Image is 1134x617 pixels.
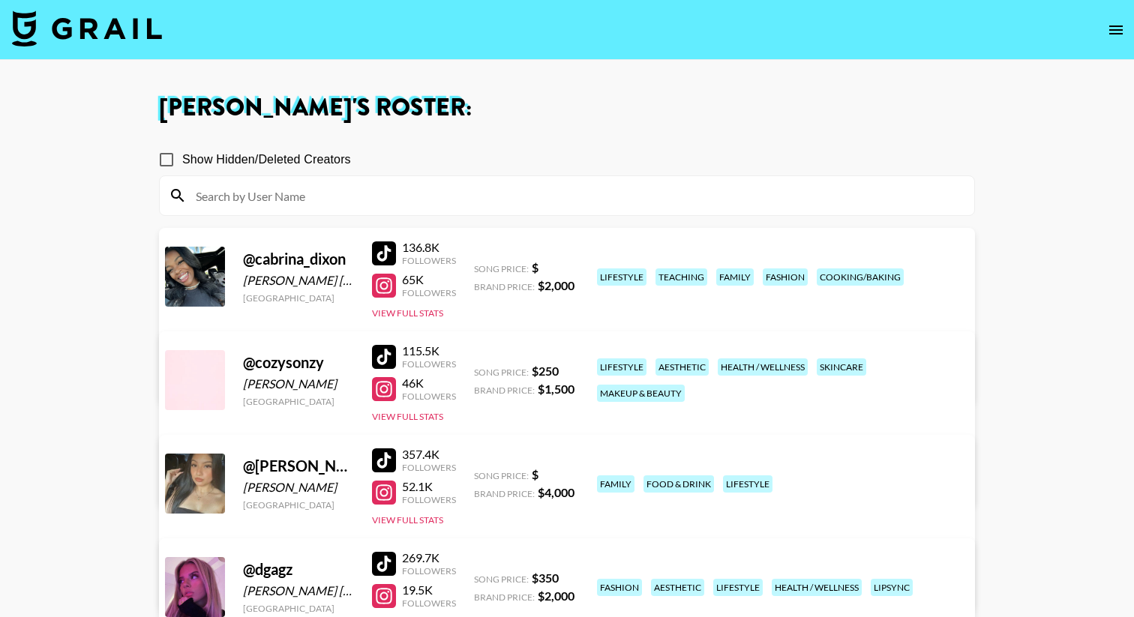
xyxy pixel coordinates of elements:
div: teaching [655,268,707,286]
input: Search by User Name [187,184,965,208]
div: lifestyle [723,475,772,493]
div: fashion [763,268,808,286]
div: aesthetic [651,579,704,596]
strong: $ [532,260,538,274]
div: skincare [817,358,866,376]
strong: $ 1,500 [538,382,574,396]
div: cooking/baking [817,268,904,286]
button: open drawer [1101,15,1131,45]
span: Brand Price: [474,488,535,499]
div: Followers [402,598,456,609]
div: [PERSON_NAME] [PERSON_NAME] [243,583,354,598]
span: Brand Price: [474,592,535,603]
div: lifestyle [597,268,646,286]
div: 115.5K [402,343,456,358]
div: [GEOGRAPHIC_DATA] [243,603,354,614]
div: Followers [402,287,456,298]
button: View Full Stats [372,411,443,422]
div: @ dgagz [243,560,354,579]
strong: $ 2,000 [538,589,574,603]
div: Followers [402,255,456,266]
div: [PERSON_NAME] [243,480,354,495]
span: Song Price: [474,367,529,378]
div: aesthetic [655,358,709,376]
button: View Full Stats [372,307,443,319]
div: @ [PERSON_NAME].reynaaa [243,457,354,475]
div: [PERSON_NAME] [GEOGRAPHIC_DATA][PERSON_NAME] [243,273,354,288]
div: [PERSON_NAME] [243,376,354,391]
div: Followers [402,494,456,505]
strong: $ [532,467,538,481]
h1: [PERSON_NAME] 's Roster: [159,96,975,120]
div: 269.7K [402,550,456,565]
div: 52.1K [402,479,456,494]
span: Brand Price: [474,281,535,292]
div: Followers [402,565,456,577]
div: food & drink [643,475,714,493]
div: lipsync [871,579,913,596]
div: family [597,475,634,493]
div: family [716,268,754,286]
div: Followers [402,358,456,370]
span: Song Price: [474,574,529,585]
div: 357.4K [402,447,456,462]
div: health / wellness [772,579,862,596]
div: fashion [597,579,642,596]
button: View Full Stats [372,514,443,526]
div: Followers [402,391,456,402]
strong: $ 2,000 [538,278,574,292]
div: @ cozysonzy [243,353,354,372]
div: [GEOGRAPHIC_DATA] [243,292,354,304]
div: lifestyle [713,579,763,596]
div: 46K [402,376,456,391]
div: @ cabrina_dixon [243,250,354,268]
div: makeup & beauty [597,385,685,402]
img: Grail Talent [12,10,162,46]
strong: $ 350 [532,571,559,585]
div: 19.5K [402,583,456,598]
span: Show Hidden/Deleted Creators [182,151,351,169]
div: [GEOGRAPHIC_DATA] [243,499,354,511]
div: health / wellness [718,358,808,376]
strong: $ 250 [532,364,559,378]
div: 136.8K [402,240,456,255]
span: Song Price: [474,263,529,274]
div: Followers [402,462,456,473]
span: Brand Price: [474,385,535,396]
div: [GEOGRAPHIC_DATA] [243,396,354,407]
span: Song Price: [474,470,529,481]
div: lifestyle [597,358,646,376]
div: 65K [402,272,456,287]
strong: $ 4,000 [538,485,574,499]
